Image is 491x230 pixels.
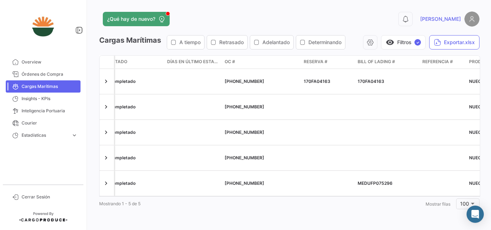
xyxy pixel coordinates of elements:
[6,68,81,80] a: Órdenes de Compra
[225,155,298,161] p: [PHONE_NUMBER]
[107,15,155,23] span: ¿Qué hay de nuevo?
[110,130,136,135] span: Completado
[167,58,219,65] span: Días en último estado
[419,56,466,69] datatable-header-cell: Referencia #
[167,36,204,49] button: A tiempo
[422,58,453,65] span: Referencia #
[355,56,419,69] datatable-header-cell: Bill of Lading #
[358,180,417,187] p: MEDUFP075296
[102,103,110,111] a: Expand/Collapse Row
[225,129,298,136] p: [PHONE_NUMBER]
[381,35,426,50] button: visibilityFiltros✓
[103,12,170,26] button: ¿Qué hay de nuevo?
[6,80,81,93] a: Cargas Marítimas
[386,38,394,47] span: visibility
[225,58,235,65] span: OC #
[99,35,348,50] h3: Cargas Marítimas
[420,15,461,23] span: [PERSON_NAME]
[110,79,136,84] span: Completado
[110,104,136,109] span: Completado
[22,83,78,90] span: Cargas Marítimas
[219,39,244,46] span: Retrasado
[460,201,469,207] span: 100
[179,39,201,46] span: A tiempo
[71,132,78,139] span: expand_more
[22,108,78,114] span: Inteligencia Portuaria
[426,201,450,207] span: Mostrar filas
[301,56,355,69] datatable-header-cell: Reserva #
[222,56,301,69] datatable-header-cell: OC #
[102,129,110,136] a: Expand/Collapse Row
[107,56,164,69] datatable-header-cell: Estado
[304,58,327,65] span: Reserva #
[225,180,298,187] p: [PHONE_NUMBER]
[110,58,127,65] span: Estado
[6,105,81,117] a: Inteligencia Portuaria
[6,117,81,129] a: Courier
[102,154,110,161] a: Expand/Collapse Row
[110,180,136,186] span: Completado
[102,180,110,187] a: Expand/Collapse Row
[225,78,298,85] p: [PHONE_NUMBER]
[467,206,484,223] div: Abrir Intercom Messenger
[429,35,479,50] button: Exportar.xlsx
[164,56,222,69] datatable-header-cell: Días en último estado
[358,78,417,85] p: 170FA04163
[22,95,78,102] span: Insights - KPIs
[464,11,479,27] img: placeholder-user.png
[296,36,345,49] button: Determinando
[22,194,78,200] span: Cerrar Sesión
[25,9,61,44] img: 84678feb-1b5e-4564-82d7-047065c4a159.jpeg
[225,104,298,110] p: [PHONE_NUMBER]
[110,155,136,160] span: Completado
[262,39,290,46] span: Adelantado
[99,201,141,206] span: Mostrando 1 - 5 de 5
[22,59,78,65] span: Overview
[207,36,247,49] button: Retrasado
[358,58,395,65] span: Bill of Lading #
[250,36,293,49] button: Adelantado
[6,93,81,105] a: Insights - KPIs
[22,71,78,78] span: Órdenes de Compra
[304,78,352,85] p: 170FA04163
[22,120,78,126] span: Courier
[22,132,68,139] span: Estadísticas
[102,78,110,85] a: Expand/Collapse Row
[6,56,81,68] a: Overview
[414,39,421,46] span: ✓
[308,39,341,46] span: Determinando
